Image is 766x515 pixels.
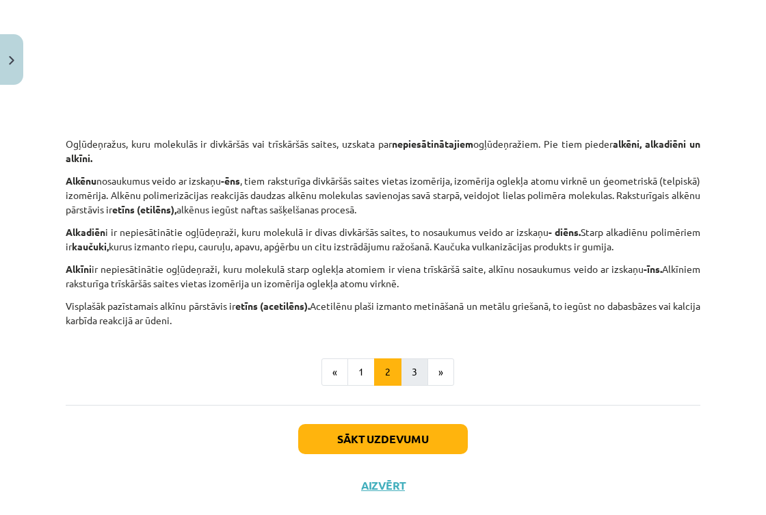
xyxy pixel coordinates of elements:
button: » [427,358,454,386]
b: -īns. [644,263,662,275]
button: 1 [347,358,375,386]
b: Alkīni [66,263,92,275]
button: Sākt uzdevumu [298,424,468,454]
button: Aizvērt [357,479,409,492]
b: kaučuki, [72,240,109,252]
b: nepiesātinātajiem [392,137,473,150]
button: 3 [401,358,428,386]
b: etīns (acetilēns). [235,300,310,312]
b: Alkēnu [66,174,96,187]
img: icon-close-lesson-0947bae3869378f0d4975bcd49f059093ad1ed9edebbc8119c70593378902aed.svg [9,56,14,65]
b: - diēns. [549,226,581,238]
p: nosaukumus veido ar izskaņu , tiem raksturīga divkāršās saites vietas izomērija, izomērija oglekļ... [66,174,700,217]
b: Alkadiēn [66,226,105,238]
button: « [321,358,348,386]
p: Visplašāk pazīstamais alkīnu pārstāvis ir Acetilēnu plaši izmanto metināšanā un metālu griešanā, ... [66,299,700,328]
nav: Page navigation example [66,358,700,386]
b: -ēns [221,174,240,187]
p: i ir nepiesātinātie ogļūdeņraži, kuru molekulā ir divas divkāršās saites, to nosaukumus veido ar ... [66,225,700,254]
button: 2 [374,358,401,386]
p: ir nepiesātinātie ogļūdeņraži, kuru molekulā starp oglekļa atomiem ir viena trīskāršā saite, alkī... [66,262,700,291]
b: etīns (etilēns), [112,203,176,215]
p: Ogļūdeņražus, kuru molekulās ir divkāršās vai trīskāršās saites, uzskata par ogļūdeņražiem. Pie t... [66,122,700,166]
